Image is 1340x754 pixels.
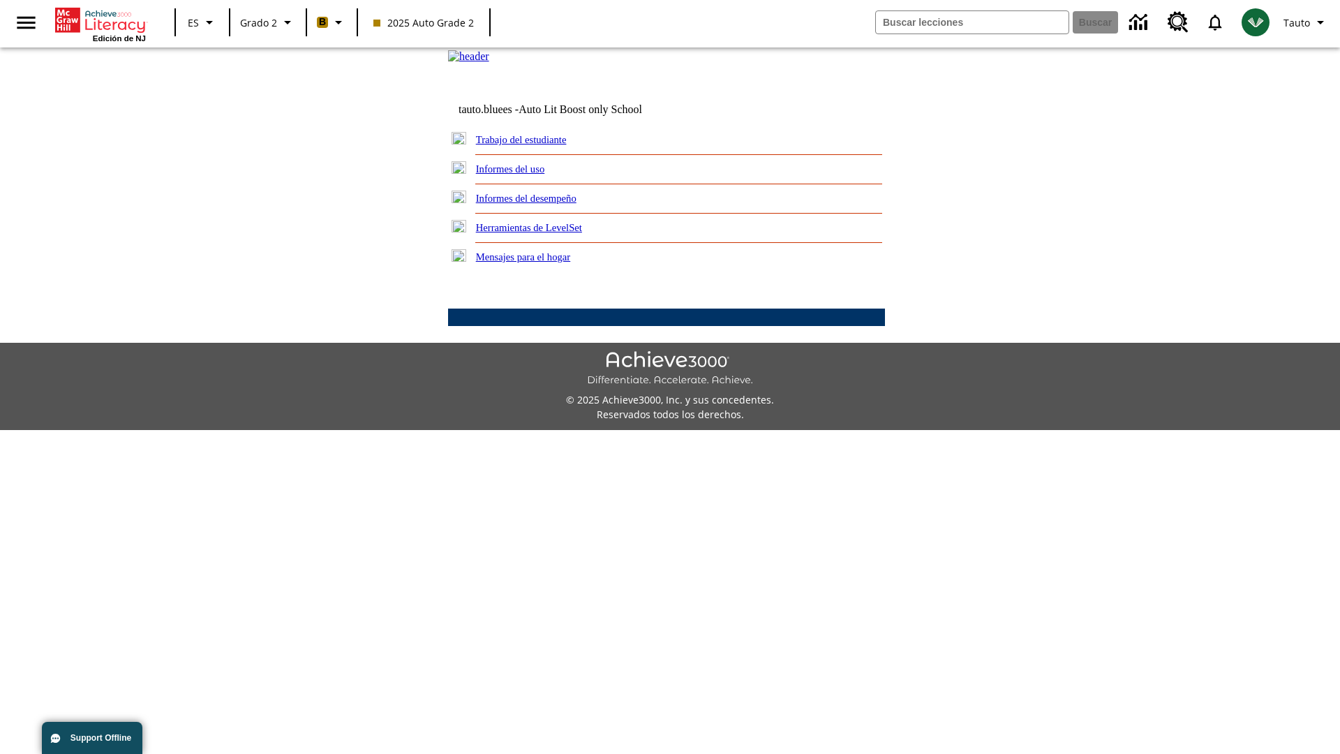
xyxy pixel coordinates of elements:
button: Abrir el menú lateral [6,2,47,43]
button: Grado: Grado 2, Elige un grado [234,10,301,35]
span: Grado 2 [240,15,277,30]
a: Informes del desempeño [476,193,576,204]
span: ES [188,15,199,30]
a: Herramientas de LevelSet [476,222,582,233]
img: header [448,50,489,63]
a: Mensajes para el hogar [476,251,571,263]
img: plus.gif [452,220,466,232]
img: Achieve3000 Differentiate Accelerate Achieve [587,351,753,387]
button: Perfil/Configuración [1278,10,1334,35]
a: Trabajo del estudiante [476,134,567,145]
input: Buscar campo [876,11,1069,34]
a: Notificaciones [1197,4,1233,40]
img: plus.gif [452,191,466,203]
img: avatar image [1242,8,1270,36]
td: tauto.bluees - [459,103,715,116]
button: Lenguaje: ES, Selecciona un idioma [180,10,225,35]
div: Portada [55,5,146,43]
a: Informes del uso [476,163,545,175]
span: B [319,13,326,31]
span: Edición de NJ [93,34,146,43]
img: plus.gif [452,249,466,262]
span: Tauto [1283,15,1310,30]
a: Centro de información [1121,3,1159,42]
img: plus.gif [452,161,466,174]
img: plus.gif [452,132,466,145]
nobr: Auto Lit Boost only School [519,103,642,115]
span: 2025 Auto Grade 2 [373,15,474,30]
button: Support Offline [42,722,142,754]
span: Support Offline [70,733,131,743]
button: Boost El color de la clase es anaranjado claro. Cambiar el color de la clase. [311,10,352,35]
a: Centro de recursos, Se abrirá en una pestaña nueva. [1159,3,1197,41]
button: Escoja un nuevo avatar [1233,4,1278,40]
